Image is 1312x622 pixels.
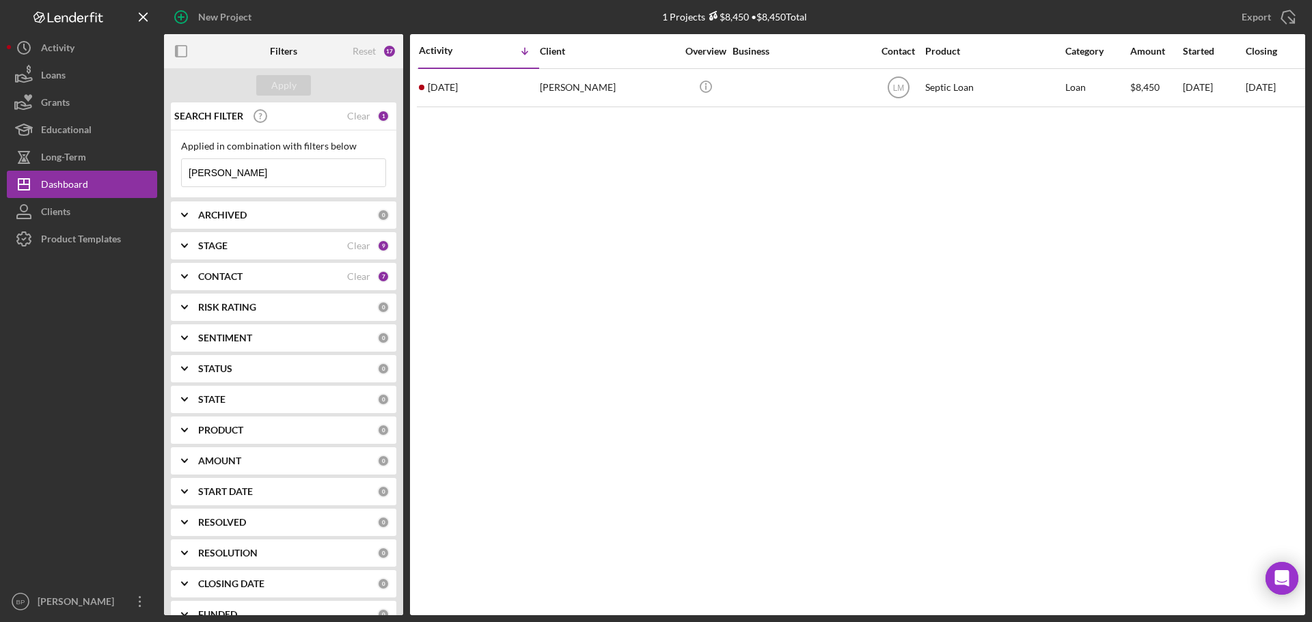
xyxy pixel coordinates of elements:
[377,578,389,590] div: 0
[1266,562,1298,595] div: Open Intercom Messenger
[347,240,370,251] div: Clear
[1065,70,1129,106] div: Loan
[1065,46,1129,57] div: Category
[377,270,389,283] div: 7
[34,588,123,619] div: [PERSON_NAME]
[198,240,228,251] b: STAGE
[377,110,389,122] div: 1
[41,198,70,229] div: Clients
[540,70,676,106] div: [PERSON_NAME]
[1183,46,1244,57] div: Started
[733,46,869,57] div: Business
[41,143,86,174] div: Long-Term
[662,11,807,23] div: 1 Projects • $8,450 Total
[540,46,676,57] div: Client
[7,34,157,61] button: Activity
[377,485,389,498] div: 0
[1246,81,1276,93] time: [DATE]
[1228,3,1305,31] button: Export
[7,116,157,143] button: Educational
[271,75,297,96] div: Apply
[16,598,25,606] text: BP
[198,486,253,497] b: START DATE
[7,198,157,225] button: Clients
[7,61,157,89] button: Loans
[41,61,66,92] div: Loans
[198,609,237,620] b: FUNDED
[377,547,389,559] div: 0
[383,44,396,58] div: 17
[270,46,297,57] b: Filters
[680,46,731,57] div: Overview
[41,34,74,65] div: Activity
[377,516,389,528] div: 0
[419,45,479,56] div: Activity
[198,210,247,221] b: ARCHIVED
[377,424,389,436] div: 0
[198,302,256,313] b: RISK RATING
[198,363,232,374] b: STATUS
[377,209,389,221] div: 0
[7,588,157,615] button: BP[PERSON_NAME]
[377,363,389,375] div: 0
[198,394,225,405] b: STATE
[377,301,389,313] div: 0
[892,83,904,93] text: LM
[7,143,157,171] button: Long-Term
[41,171,88,201] div: Dashboard
[925,46,1062,57] div: Product
[181,141,386,152] div: Applied in combination with filters below
[377,455,389,467] div: 0
[41,116,92,147] div: Educational
[198,578,264,589] b: CLOSING DATE
[164,3,265,31] button: New Project
[925,70,1062,106] div: Septic Loan
[353,46,376,57] div: Reset
[1183,70,1244,106] div: [DATE]
[347,271,370,282] div: Clear
[41,89,70,119] div: Grants
[198,333,252,343] b: SENTIMENT
[198,3,251,31] div: New Project
[198,425,243,436] b: PRODUCT
[174,111,243,122] b: SEARCH FILTER
[7,225,157,253] button: Product Templates
[7,171,157,198] button: Dashboard
[7,89,157,116] button: Grants
[377,608,389,621] div: 0
[198,517,246,528] b: RESOLVED
[198,455,241,466] b: AMOUNT
[377,240,389,252] div: 9
[41,225,121,256] div: Product Templates
[198,271,243,282] b: CONTACT
[705,11,749,23] div: $8,450
[256,75,311,96] button: Apply
[1242,3,1271,31] div: Export
[377,332,389,344] div: 0
[347,111,370,122] div: Clear
[1130,70,1181,106] div: $8,450
[1130,46,1181,57] div: Amount
[377,393,389,406] div: 0
[873,46,924,57] div: Contact
[198,548,258,559] b: RESOLUTION
[428,82,458,93] time: 2025-10-02 15:33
